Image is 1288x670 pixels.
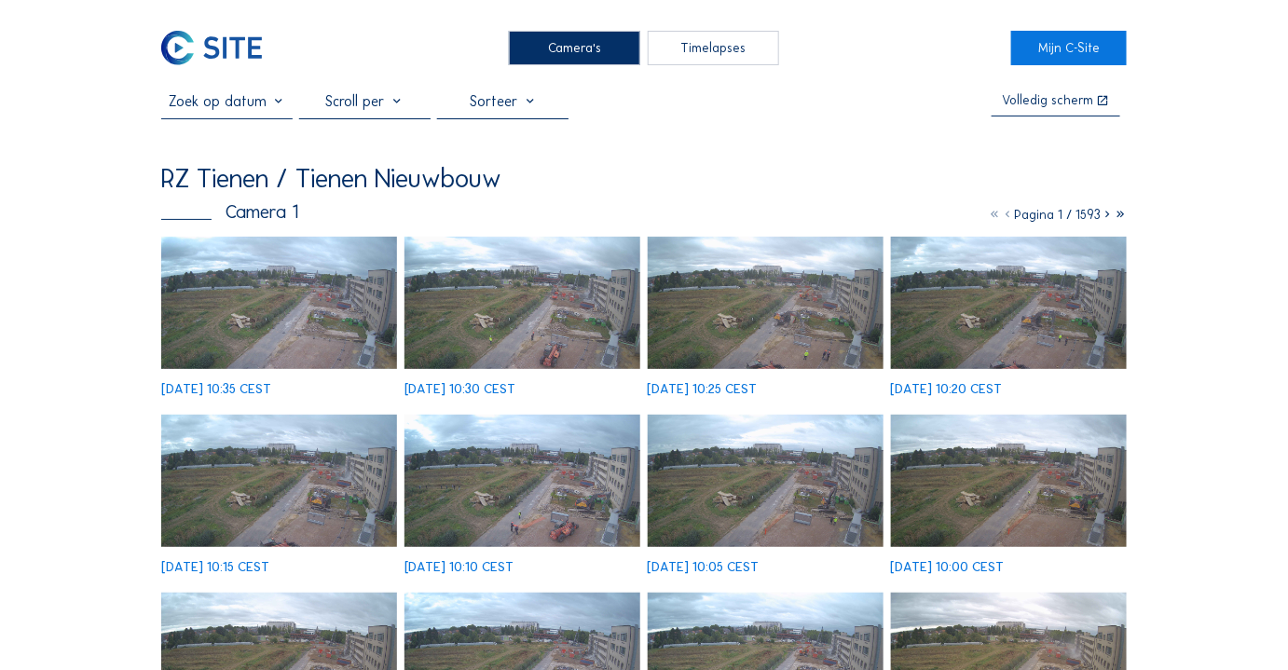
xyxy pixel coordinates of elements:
[161,203,298,222] div: Camera 1
[1002,94,1093,108] div: Volledig scherm
[161,92,293,110] input: Zoek op datum 󰅀
[161,31,277,64] a: C-SITE Logo
[648,561,760,574] div: [DATE] 10:05 CEST
[404,561,514,574] div: [DATE] 10:10 CEST
[161,383,271,396] div: [DATE] 10:35 CEST
[648,31,779,64] div: Timelapses
[891,383,1003,396] div: [DATE] 10:20 CEST
[648,237,884,370] img: image_52961731
[404,415,641,548] img: image_52961365
[161,31,262,64] img: C-SITE Logo
[648,383,758,396] div: [DATE] 10:25 CEST
[891,561,1005,574] div: [DATE] 10:00 CEST
[648,415,884,548] img: image_52961217
[891,415,1128,548] img: image_52961073
[161,561,269,574] div: [DATE] 10:15 CEST
[404,383,516,396] div: [DATE] 10:30 CEST
[1014,207,1101,223] span: Pagina 1 / 1593
[404,237,641,370] img: image_52961871
[161,415,398,548] img: image_52961506
[161,237,398,370] img: image_52962019
[509,31,640,64] div: Camera's
[891,237,1128,370] img: image_52961652
[161,165,501,191] div: RZ Tienen / Tienen Nieuwbouw
[1011,31,1127,64] a: Mijn C-Site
